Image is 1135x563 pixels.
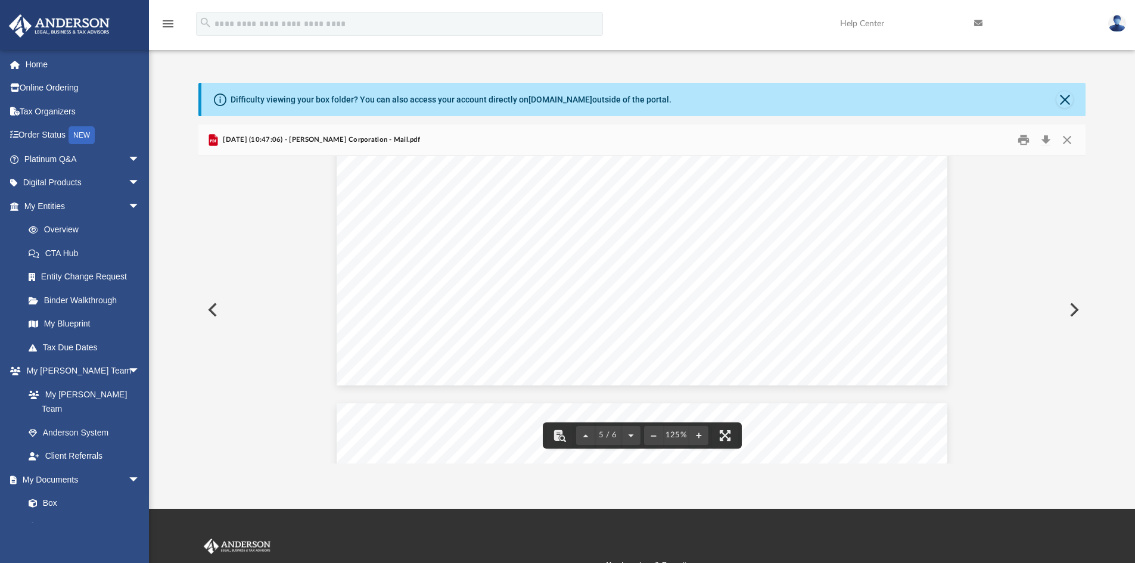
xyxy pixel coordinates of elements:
span: [DATE] (10:47:06) - [PERSON_NAME] Corporation - Mail.pdf [220,135,420,145]
div: Difficulty viewing your box folder? You can also access your account directly on outside of the p... [231,94,671,106]
button: Previous page [576,422,595,449]
img: Anderson Advisors Platinum Portal [5,14,113,38]
button: Zoom in [689,422,708,449]
a: Tax Organizers [8,99,158,123]
a: menu [161,23,175,31]
div: Current zoom level [663,431,689,439]
div: NEW [69,126,95,144]
a: CTA Hub [17,241,158,265]
button: Zoom out [644,422,663,449]
button: Next page [621,422,640,449]
div: File preview [198,156,1086,464]
a: Platinum Q&Aarrow_drop_down [8,147,158,171]
div: Preview [198,125,1086,464]
button: 5 / 6 [595,422,621,449]
a: Box [17,492,146,515]
a: My [PERSON_NAME] Teamarrow_drop_down [8,359,152,383]
button: Download [1035,131,1056,150]
a: My Blueprint [17,312,152,336]
span: arrow_drop_down [128,194,152,219]
i: menu [161,17,175,31]
a: My Entitiesarrow_drop_down [8,194,158,218]
span: arrow_drop_down [128,171,152,195]
img: Anderson Advisors Platinum Portal [201,539,273,554]
a: My [PERSON_NAME] Team [17,382,146,421]
a: Binder Walkthrough [17,288,158,312]
a: My Documentsarrow_drop_down [8,468,152,492]
a: Entity Change Request [17,265,158,289]
span: 5 / 6 [595,431,621,439]
a: Online Ordering [8,76,158,100]
a: Order StatusNEW [8,123,158,148]
span: arrow_drop_down [128,359,152,384]
img: User Pic [1108,15,1126,32]
button: Next File [1060,293,1086,326]
button: Close [1056,131,1078,150]
button: Enter fullscreen [712,422,738,449]
button: Toggle findbar [546,422,573,449]
a: Tax Due Dates [17,335,158,359]
a: [DOMAIN_NAME] [528,95,592,104]
div: Document Viewer [198,156,1086,464]
span: arrow_drop_down [128,468,152,492]
button: Close [1056,91,1073,108]
a: Anderson System [17,421,152,444]
a: Home [8,52,158,76]
span: arrow_drop_down [128,147,152,172]
a: Meeting Minutes [17,515,152,539]
button: Previous File [198,293,225,326]
a: Overview [17,218,158,242]
a: Digital Productsarrow_drop_down [8,171,158,195]
button: Print [1012,131,1036,150]
a: Client Referrals [17,444,152,468]
i: search [199,16,212,29]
